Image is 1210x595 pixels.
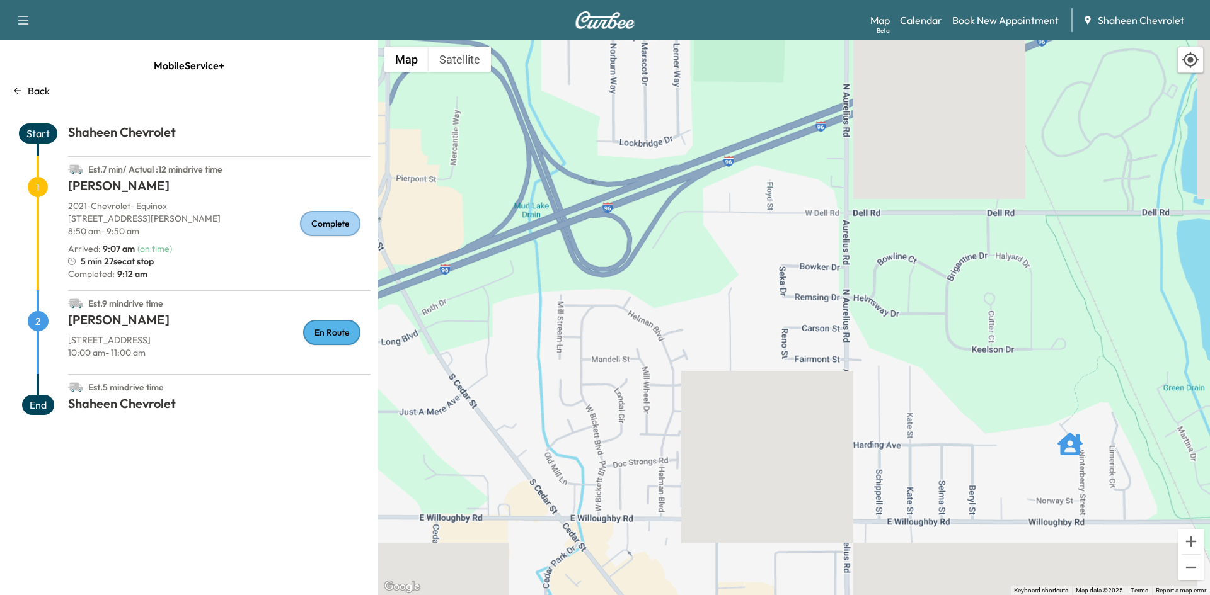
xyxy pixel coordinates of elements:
[575,11,635,29] img: Curbee Logo
[300,211,360,236] div: Complete
[137,243,172,254] span: ( on time )
[952,13,1059,28] a: Book New Appointment
[88,164,222,175] span: Est. 7 min / Actual : 12 min drive time
[384,47,429,72] button: Show street map
[68,225,371,237] p: 8:50 am - 9:50 am
[381,579,423,595] a: Open this area in Google Maps (opens a new window)
[1178,529,1204,554] button: Zoom in
[1076,587,1123,594] span: Map data ©2025
[1178,555,1204,580] button: Zoom out
[68,395,371,417] h1: Shaheen Chevrolet
[28,177,48,197] span: 1
[1177,47,1204,73] div: Recenter map
[88,382,164,393] span: Est. 5 min drive time
[68,177,371,200] h1: [PERSON_NAME]
[877,26,890,35] div: Beta
[68,334,371,346] p: [STREET_ADDRESS]
[68,242,135,255] p: Arrived :
[68,311,371,334] h1: [PERSON_NAME]
[68,346,371,359] p: 10:00 am - 11:00 am
[28,83,50,98] p: Back
[303,320,360,345] div: En Route
[1014,586,1068,595] button: Keyboard shortcuts
[68,212,371,225] p: [STREET_ADDRESS][PERSON_NAME]
[381,579,423,595] img: Google
[28,311,49,331] span: 2
[870,13,890,28] a: MapBeta
[68,200,371,212] p: 2021 - Chevrolet - Equinox
[1098,13,1184,28] span: Shaheen Chevrolet
[68,268,371,280] p: Completed:
[19,123,57,144] span: Start
[1057,425,1083,450] gmp-advanced-marker: TAMMY ROOT
[1131,587,1148,594] a: Terms (opens in new tab)
[81,255,154,268] span: 5 min 27sec at stop
[429,47,491,72] button: Show satellite imagery
[1156,587,1206,594] a: Report a map error
[900,13,942,28] a: Calendar
[154,53,224,78] span: MobileService+
[115,268,147,280] span: 9:12 am
[103,243,135,254] span: 9:07 am
[88,298,163,309] span: Est. 9 min drive time
[68,123,371,146] h1: Shaheen Chevrolet
[22,395,54,415] span: End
